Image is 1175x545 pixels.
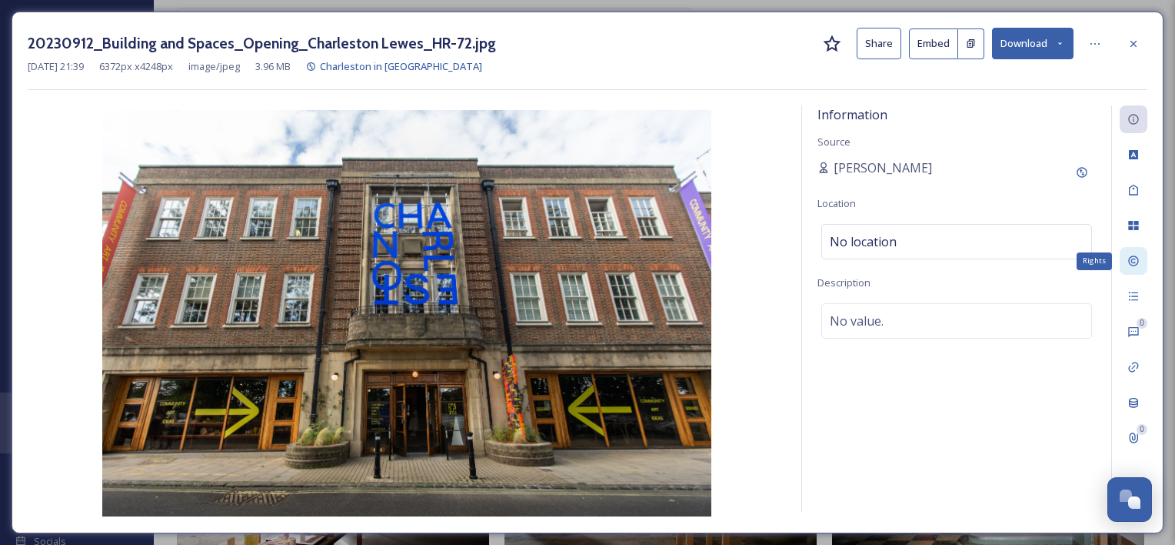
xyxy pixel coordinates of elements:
[817,196,856,210] span: Location
[830,232,897,251] span: No location
[1137,318,1147,329] div: 0
[1107,477,1152,522] button: Open Chat
[28,32,496,55] h3: 20230912_Building and Spaces_Opening_Charleston Lewes_HR-72.jpg
[28,59,84,74] span: [DATE] 21:39
[830,312,884,330] span: No value.
[834,159,932,177] span: [PERSON_NAME]
[28,110,786,517] img: 20230912_Building%20and%20Spaces_Opening_Charleston%20Lewes_HR-72.jpg
[255,59,291,74] span: 3.96 MB
[857,28,901,59] button: Share
[320,59,482,73] span: Charleston in [GEOGRAPHIC_DATA]
[909,28,958,59] button: Embed
[817,135,850,149] span: Source
[1137,424,1147,435] div: 0
[817,106,887,123] span: Information
[817,276,870,289] span: Description
[992,28,1073,59] button: Download
[1077,252,1112,269] div: Rights
[99,59,173,74] span: 6372 px x 4248 px
[188,59,240,74] span: image/jpeg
